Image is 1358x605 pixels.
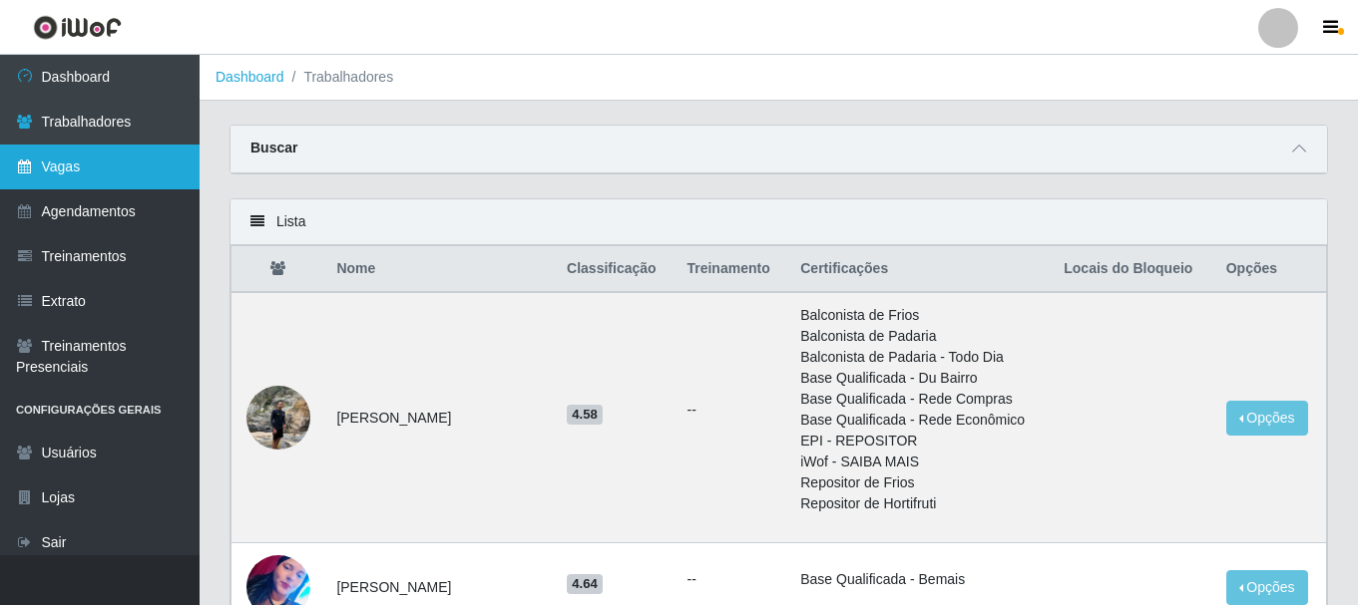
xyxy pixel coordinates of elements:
[1226,401,1308,436] button: Opções
[324,246,555,293] th: Nome
[800,569,1040,590] li: Base Qualificada - Bemais
[800,326,1040,347] li: Balconista de Padaria
[800,347,1040,368] li: Balconista de Padaria - Todo Dia
[284,67,394,88] li: Trabalhadores
[324,292,555,543] td: [PERSON_NAME]
[800,368,1040,389] li: Base Qualificada - Du Bairro
[246,375,310,459] img: 1700098236719.jpeg
[1052,246,1213,293] th: Locais do Bloqueio
[200,55,1358,101] nav: breadcrumb
[250,140,297,155] strong: Buscar
[675,246,788,293] th: Treinamento
[216,69,284,85] a: Dashboard
[567,405,603,425] span: 4.58
[800,431,1040,452] li: EPI - REPOSITOR
[800,472,1040,493] li: Repositor de Frios
[788,246,1052,293] th: Certificações
[555,246,675,293] th: Classificação
[800,410,1040,431] li: Base Qualificada - Rede Econômico
[800,452,1040,472] li: iWof - SAIBA MAIS
[1226,570,1308,605] button: Opções
[800,305,1040,326] li: Balconista de Frios
[567,574,603,594] span: 4.64
[33,15,122,40] img: CoreUI Logo
[1214,246,1327,293] th: Opções
[230,199,1327,245] div: Lista
[686,569,776,590] ul: --
[686,400,776,421] ul: --
[800,389,1040,410] li: Base Qualificada - Rede Compras
[800,493,1040,514] li: Repositor de Hortifruti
